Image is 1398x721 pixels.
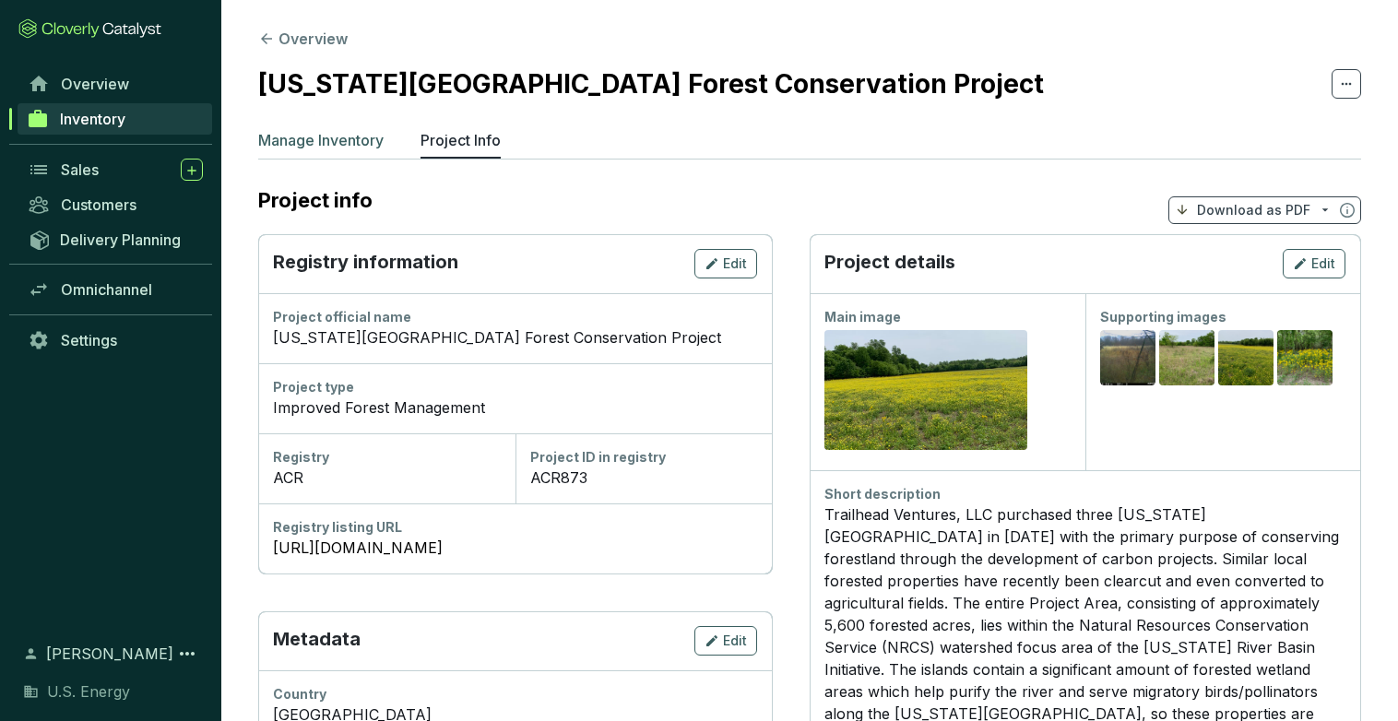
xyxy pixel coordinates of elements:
span: Overview [61,75,129,93]
div: Project ID in registry [530,448,758,467]
a: Omnichannel [18,274,212,305]
div: Project type [273,378,757,396]
button: Overview [258,28,348,50]
span: Delivery Planning [60,230,181,249]
div: ACR [273,467,501,489]
p: Registry information [273,249,458,278]
p: Metadata [273,626,361,656]
p: Manage Inventory [258,129,384,151]
button: Edit [694,249,757,278]
span: Edit [723,632,747,650]
p: Project Info [421,129,501,151]
span: Omnichannel [61,280,152,299]
button: Edit [694,626,757,656]
div: Registry [273,448,501,467]
span: Inventory [60,110,125,128]
a: Sales [18,154,212,185]
div: ACR873 [530,467,758,489]
h2: Project info [258,188,391,212]
span: Edit [1311,254,1335,273]
a: Settings [18,325,212,356]
a: Inventory [18,103,212,135]
h2: [US_STATE][GEOGRAPHIC_DATA] Forest Conservation Project [258,65,1044,103]
p: Project details [824,249,955,278]
span: Sales [61,160,99,179]
div: Short description [824,485,1345,503]
div: Project official name [273,308,757,326]
div: Supporting images [1100,308,1346,326]
span: Customers [61,195,136,214]
span: Settings [61,331,117,349]
button: Edit [1283,249,1345,278]
a: [URL][DOMAIN_NAME] [273,537,757,559]
span: [PERSON_NAME] [46,643,173,665]
div: Improved Forest Management [273,396,757,419]
span: U.S. Energy [47,680,130,703]
div: Registry listing URL [273,518,757,537]
div: [US_STATE][GEOGRAPHIC_DATA] Forest Conservation Project [273,326,757,349]
a: Overview [18,68,212,100]
a: Customers [18,189,212,220]
div: Country [273,685,757,703]
p: Download as PDF [1197,201,1310,219]
div: Main image [824,308,1071,326]
a: Delivery Planning [18,224,212,254]
span: Edit [723,254,747,273]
